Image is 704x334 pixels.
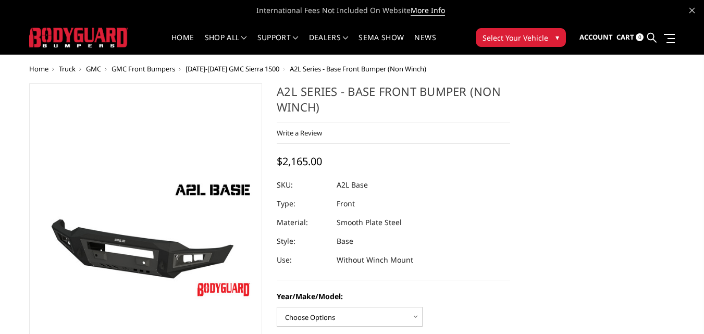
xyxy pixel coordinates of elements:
a: News [414,34,436,54]
span: Cart [616,32,634,42]
a: GMC Front Bumpers [112,64,175,73]
span: Account [579,32,613,42]
a: SEMA Show [359,34,404,54]
a: GMC [86,64,101,73]
dd: Front [337,194,355,213]
a: Dealers [309,34,349,54]
dd: Base [337,232,353,251]
a: shop all [205,34,247,54]
a: Truck [59,64,76,73]
a: Cart 0 [616,23,644,52]
dd: Without Winch Mount [337,251,413,269]
a: [DATE]-[DATE] GMC Sierra 1500 [186,64,279,73]
a: Home [29,64,48,73]
a: Home [171,34,194,54]
h1: A2L Series - Base Front Bumper (Non Winch) [277,83,510,122]
dd: A2L Base [337,176,368,194]
span: $2,165.00 [277,154,322,168]
dt: Use: [277,251,329,269]
span: A2L Series - Base Front Bumper (Non Winch) [290,64,426,73]
dt: SKU: [277,176,329,194]
dt: Style: [277,232,329,251]
span: 0 [636,33,644,41]
span: ▾ [555,32,559,43]
label: Year/Make/Model: [277,291,510,302]
a: Support [257,34,299,54]
a: Account [579,23,613,52]
a: Write a Review [277,128,322,138]
img: BODYGUARD BUMPERS [29,28,128,47]
a: More Info [411,5,445,16]
dt: Type: [277,194,329,213]
dd: Smooth Plate Steel [337,213,402,232]
button: Select Your Vehicle [476,28,566,47]
dt: Material: [277,213,329,232]
span: Select Your Vehicle [483,32,548,43]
